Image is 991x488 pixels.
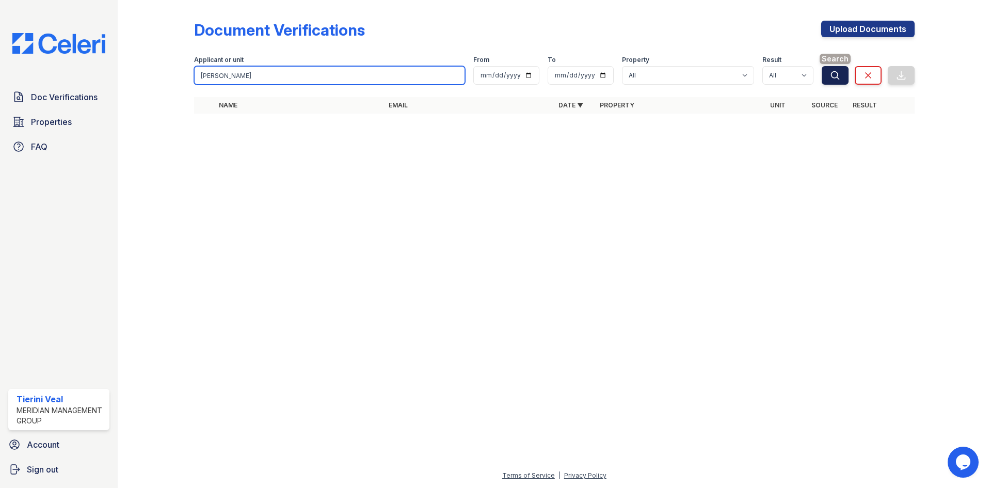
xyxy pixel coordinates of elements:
[762,56,781,64] label: Result
[27,463,58,476] span: Sign out
[853,101,877,109] a: Result
[8,136,109,157] a: FAQ
[502,471,555,479] a: Terms of Service
[31,140,47,153] span: FAQ
[948,447,981,478] iframe: chat widget
[31,91,98,103] span: Doc Verifications
[4,459,114,480] a: Sign out
[821,21,915,37] a: Upload Documents
[17,393,105,405] div: Tierini Veal
[600,101,634,109] a: Property
[8,87,109,107] a: Doc Verifications
[622,56,649,64] label: Property
[8,112,109,132] a: Properties
[194,66,465,85] input: Search by name, email, or unit number
[811,101,838,109] a: Source
[219,101,237,109] a: Name
[473,56,489,64] label: From
[564,471,606,479] a: Privacy Policy
[770,101,786,109] a: Unit
[820,54,851,64] span: Search
[558,101,583,109] a: Date ▼
[194,56,244,64] label: Applicant or unit
[548,56,556,64] label: To
[4,434,114,455] a: Account
[4,33,114,54] img: CE_Logo_Blue-a8612792a0a2168367f1c8372b55b34899dd931a85d93a1a3d3e32e68fde9ad4.png
[27,438,59,451] span: Account
[194,21,365,39] div: Document Verifications
[389,101,408,109] a: Email
[822,66,849,85] button: Search
[31,116,72,128] span: Properties
[17,405,105,426] div: Meridian Management Group
[558,471,561,479] div: |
